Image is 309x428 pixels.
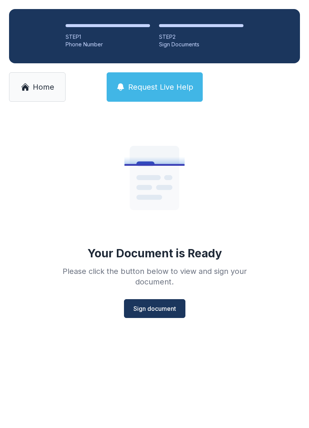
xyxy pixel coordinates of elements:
div: STEP 1 [66,33,150,41]
span: Home [33,82,54,92]
div: Your Document is Ready [87,246,222,260]
span: Request Live Help [128,82,193,92]
div: STEP 2 [159,33,243,41]
span: Sign document [133,304,176,313]
div: Phone Number [66,41,150,48]
div: Please click the button below to view and sign your document. [46,266,263,287]
div: Sign Documents [159,41,243,48]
